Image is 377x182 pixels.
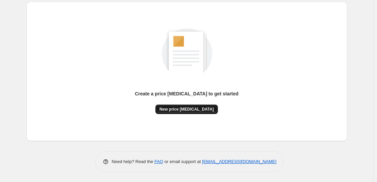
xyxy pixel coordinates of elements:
[112,159,155,164] span: Need help? Read the
[155,105,218,114] button: New price [MEDICAL_DATA]
[163,159,202,164] span: or email support at
[154,159,163,164] a: FAQ
[159,107,214,112] span: New price [MEDICAL_DATA]
[135,90,238,97] p: Create a price [MEDICAL_DATA] to get started
[202,159,276,164] a: [EMAIL_ADDRESS][DOMAIN_NAME]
